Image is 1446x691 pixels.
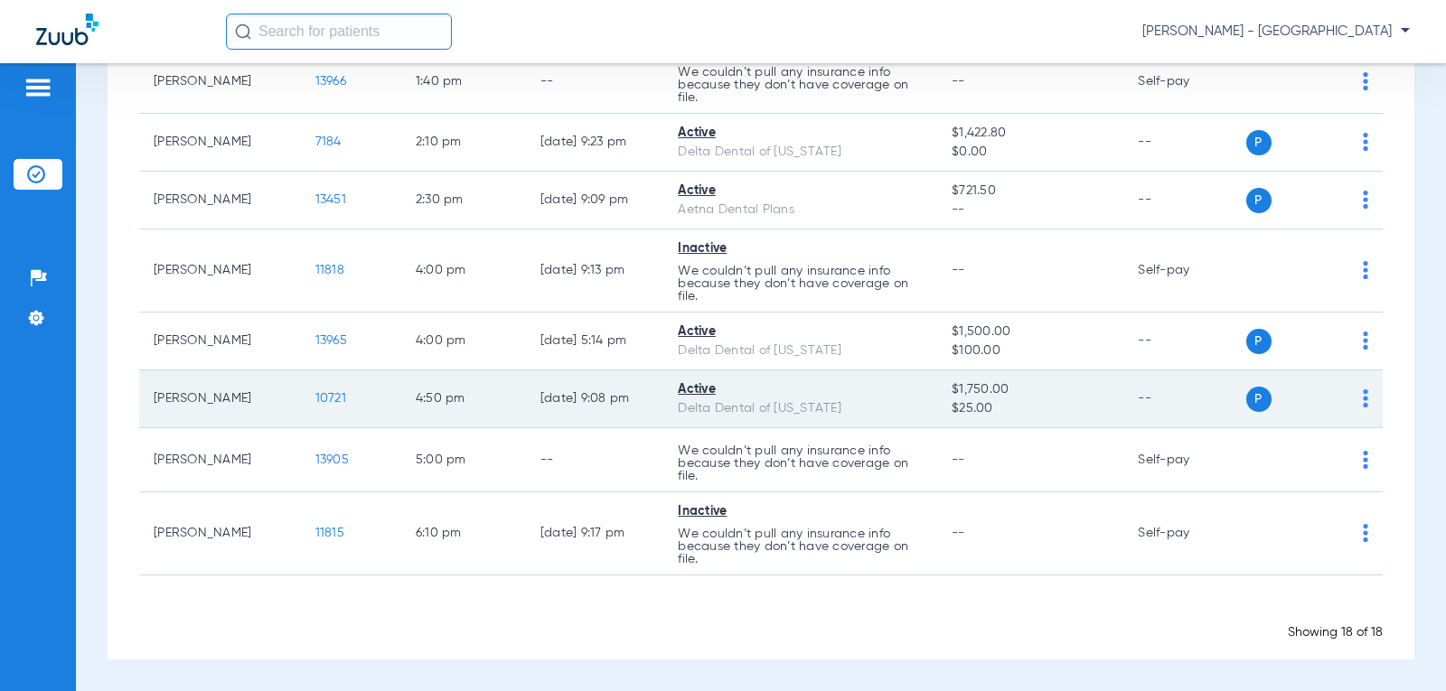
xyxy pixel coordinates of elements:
td: [DATE] 5:14 PM [526,313,664,370]
span: 13966 [315,75,346,88]
p: We couldn’t pull any insurance info because they don’t have coverage on file. [678,444,923,482]
input: Search for patients [226,14,452,50]
img: group-dot-blue.svg [1363,451,1368,469]
span: $0.00 [952,143,1109,162]
span: 11818 [315,264,344,276]
td: 2:30 PM [401,172,526,229]
p: We couldn’t pull any insurance info because they don’t have coverage on file. [678,528,923,565]
td: [PERSON_NAME] [139,229,301,313]
td: [DATE] 9:17 PM [526,492,664,575]
td: -- [1123,313,1245,370]
td: [DATE] 9:13 PM [526,229,664,313]
span: 13905 [315,453,349,466]
td: [DATE] 9:09 PM [526,172,664,229]
div: Aetna Dental Plans [678,201,923,219]
td: [DATE] 9:23 PM [526,114,664,172]
span: -- [952,527,965,539]
td: [PERSON_NAME] [139,172,301,229]
td: -- [1123,114,1245,172]
img: group-dot-blue.svg [1363,389,1368,407]
div: Active [678,124,923,143]
span: 13965 [315,334,347,347]
img: Zuub Logo [36,14,99,45]
img: group-dot-blue.svg [1363,191,1368,209]
img: group-dot-blue.svg [1363,72,1368,90]
span: [PERSON_NAME] - [GEOGRAPHIC_DATA] [1142,23,1410,41]
td: [DATE] 9:08 PM [526,370,664,428]
span: -- [952,201,1109,219]
span: P [1246,387,1272,412]
img: group-dot-blue.svg [1363,331,1368,350]
td: 4:00 PM [401,229,526,313]
div: Inactive [678,239,923,258]
span: P [1246,188,1272,213]
td: Self-pay [1123,492,1245,575]
span: P [1246,329,1272,354]
span: -- [952,453,965,466]
td: 5:00 PM [401,428,526,492]
div: Active [678,182,923,201]
td: [PERSON_NAME] [139,50,301,114]
td: -- [526,50,664,114]
td: [PERSON_NAME] [139,492,301,575]
img: Search Icon [235,23,251,40]
td: [PERSON_NAME] [139,114,301,172]
span: $1,422.80 [952,124,1109,143]
td: 6:10 PM [401,492,526,575]
td: 4:00 PM [401,313,526,370]
span: -- [952,264,965,276]
td: -- [526,428,664,492]
td: 1:40 PM [401,50,526,114]
div: Delta Dental of [US_STATE] [678,341,923,360]
span: Showing 18 of 18 [1288,626,1383,639]
img: group-dot-blue.svg [1363,133,1368,151]
img: group-dot-blue.svg [1363,261,1368,279]
span: $25.00 [952,399,1109,418]
span: $100.00 [952,341,1109,360]
img: group-dot-blue.svg [1363,524,1368,542]
td: Self-pay [1123,50,1245,114]
span: 11815 [315,527,344,539]
td: -- [1123,172,1245,229]
span: 7184 [315,135,342,148]
span: P [1246,130,1272,155]
td: 4:50 PM [401,370,526,428]
td: [PERSON_NAME] [139,313,301,370]
td: [PERSON_NAME] [139,428,301,492]
div: Inactive [678,502,923,521]
span: $1,750.00 [952,380,1109,399]
td: Self-pay [1123,428,1245,492]
span: 13451 [315,193,346,206]
span: $721.50 [952,182,1109,201]
span: -- [952,75,965,88]
span: $1,500.00 [952,322,1109,341]
img: hamburger-icon [23,77,52,98]
td: [PERSON_NAME] [139,370,301,428]
p: We couldn’t pull any insurance info because they don’t have coverage on file. [678,66,923,104]
div: Active [678,322,923,341]
p: We couldn’t pull any insurance info because they don’t have coverage on file. [678,265,923,303]
div: Active [678,380,923,399]
td: 2:10 PM [401,114,526,172]
td: -- [1123,370,1245,428]
div: Delta Dental of [US_STATE] [678,399,923,418]
div: Delta Dental of [US_STATE] [678,143,923,162]
span: 10721 [315,392,346,405]
td: Self-pay [1123,229,1245,313]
